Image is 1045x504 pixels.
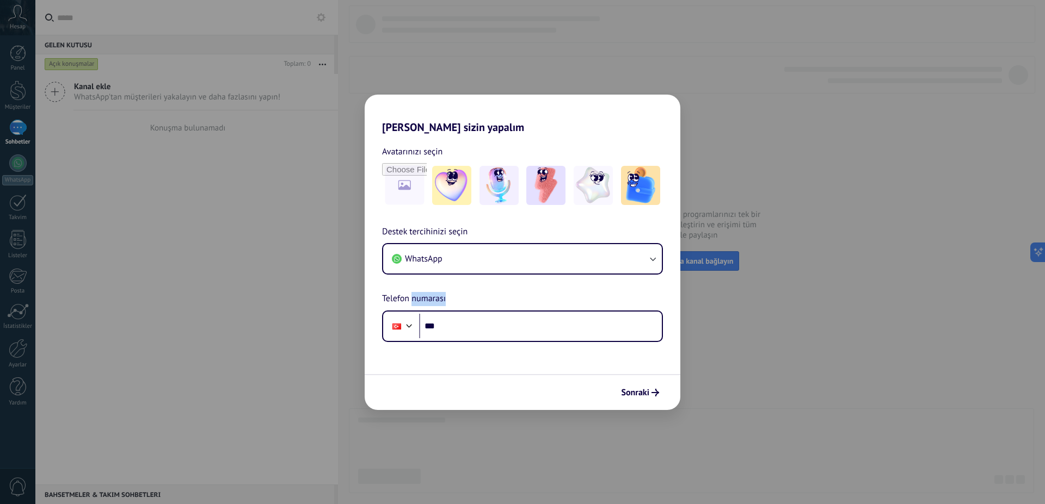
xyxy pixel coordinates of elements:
span: Avatarınızı seçin [382,145,442,159]
img: -3.jpeg [526,166,565,205]
div: Turkey: + 90 [386,315,407,338]
img: -5.jpeg [621,166,660,205]
span: Sonraki [621,389,649,396]
span: WhatsApp [405,253,442,264]
span: Destek tercihinizi seçin [382,225,468,239]
span: Telefon numarası [382,292,446,306]
button: WhatsApp [383,244,662,273]
button: Sonraki [616,383,664,402]
img: -2.jpeg [480,166,519,205]
h2: [PERSON_NAME] sizin yapalım [365,95,680,134]
img: -4.jpeg [574,166,613,205]
img: -1.jpeg [432,166,471,205]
